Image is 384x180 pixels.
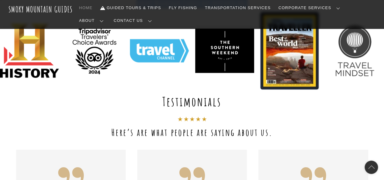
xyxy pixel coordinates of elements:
a: Transportation Services [202,2,273,14]
img: TC_transparent_BF Logo_L_2024_RGB [65,18,124,83]
a: Guided Tours & Trips [98,2,163,14]
a: Corporate Services [276,2,345,14]
a: Home [77,2,95,14]
img: ece09f7c36744c8fa1a1437cfc0e485a-hd [195,29,254,73]
a: Smoky Mountain Guides [8,4,73,14]
a: Fly Fishing [166,2,199,14]
img: Travel+Mindset [325,21,384,80]
a: Contact Us [111,14,157,27]
h2: Here’s are what people are saying about us. [16,126,368,139]
img: testimonial-stars [178,117,206,121]
img: Travel_Channel [130,29,189,73]
a: About [77,14,108,27]
img: ezgif.com-gif-maker (11) [260,12,319,89]
h1: Testimonials [16,94,368,109]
